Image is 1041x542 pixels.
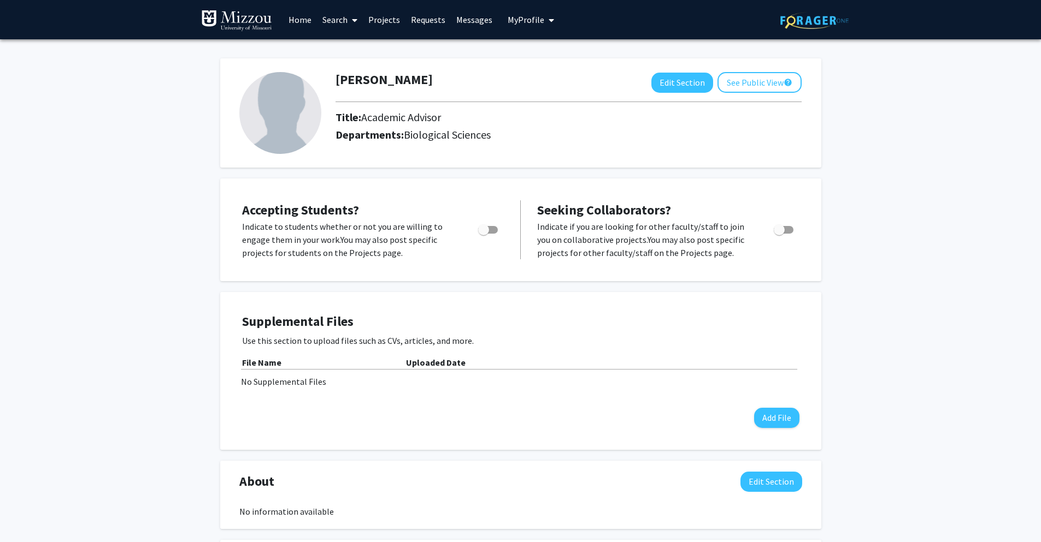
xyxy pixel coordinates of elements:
b: File Name [242,357,281,368]
div: Toggle [769,220,799,236]
h2: Title: [336,111,441,124]
h4: Supplemental Files [242,314,799,330]
button: Edit About [740,472,802,492]
a: Search [317,1,363,39]
span: Biological Sciences [404,128,491,141]
div: No information available [239,505,802,518]
button: Add File [754,408,799,428]
h2: Departments: [327,128,810,141]
button: See Public View [717,72,802,93]
iframe: Chat [8,493,46,534]
img: University of Missouri Logo [201,10,272,32]
img: ForagerOne Logo [780,12,849,29]
img: Profile Picture [239,72,321,154]
h1: [PERSON_NAME] [336,72,433,88]
div: No Supplemental Files [241,375,801,388]
mat-icon: help [784,76,792,89]
a: Requests [405,1,451,39]
p: Indicate if you are looking for other faculty/staff to join you on collaborative projects. You ma... [537,220,753,259]
span: About [239,472,274,491]
span: My Profile [508,14,544,25]
p: Use this section to upload files such as CVs, articles, and more. [242,334,799,347]
a: Home [283,1,317,39]
span: Accepting Students? [242,201,359,218]
b: Uploaded Date [406,357,466,368]
div: Toggle [474,220,504,236]
button: Edit Section [651,73,713,93]
p: Indicate to students whether or not you are willing to engage them in your work. You may also pos... [242,220,457,259]
span: Seeking Collaborators? [537,201,671,218]
span: Academic Advisor [361,110,441,124]
a: Messages [451,1,498,39]
a: Projects [363,1,405,39]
